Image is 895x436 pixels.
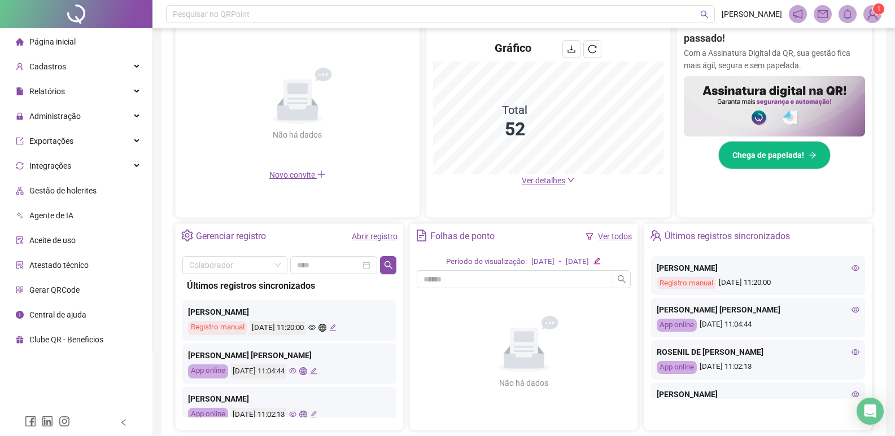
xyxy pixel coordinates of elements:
[684,47,865,72] p: Com a Assinatura Digital da QR, sua gestão fica mais ágil, segura e sem papelada.
[188,364,228,378] div: App online
[842,9,853,19] span: bell
[299,367,307,375] span: global
[657,319,859,332] div: [DATE] 11:04:44
[231,408,286,422] div: [DATE] 11:02:13
[187,279,392,293] div: Últimos registros sincronizados
[29,211,73,220] span: Agente de IA
[16,187,24,195] span: apartment
[495,40,531,56] h4: Gráfico
[329,324,337,331] span: edit
[873,3,884,15] sup: Atualize o seu contato no menu Meus Dados
[42,416,53,427] span: linkedin
[567,176,575,184] span: down
[446,256,527,268] div: Período de visualização:
[16,38,24,46] span: home
[231,364,286,378] div: [DATE] 11:04:44
[650,230,662,241] span: team
[310,367,317,375] span: edit
[657,303,859,316] div: [PERSON_NAME] [PERSON_NAME]
[29,335,103,344] span: Clube QR - Beneficios
[352,232,398,241] a: Abrir registro
[732,149,804,161] span: Chega de papelada!
[16,286,24,294] span: qrcode
[598,232,632,241] a: Ver todos
[472,377,576,389] div: Não há dados
[246,129,350,141] div: Não há dados
[196,227,266,246] div: Gerenciar registro
[29,87,65,96] span: Relatórios
[188,321,247,335] div: Registro manual
[617,275,626,284] span: search
[181,230,193,241] span: setting
[384,261,393,270] span: search
[29,136,73,146] span: Exportações
[16,63,24,71] span: user-add
[522,176,575,185] a: Ver detalhes down
[809,151,817,159] span: arrow-right
[857,398,884,425] div: Open Intercom Messenger
[250,321,305,335] div: [DATE] 11:20:00
[29,285,80,294] span: Gerar QRCode
[559,256,561,268] div: -
[430,227,495,246] div: Folhas de ponto
[188,349,391,362] div: [PERSON_NAME] [PERSON_NAME]
[522,176,565,185] span: Ver detalhes
[864,6,881,23] img: 93960
[308,324,316,331] span: eye
[793,9,803,19] span: notification
[299,411,307,418] span: global
[588,45,597,54] span: reload
[877,5,881,13] span: 1
[29,112,81,121] span: Administração
[29,186,97,195] span: Gestão de holerites
[29,37,76,46] span: Página inicial
[684,76,865,136] img: banner%2F02c71560-61a6-44d4-94b9-c8ab97240462.png
[120,419,128,426] span: left
[16,261,24,269] span: solution
[566,256,589,268] div: [DATE]
[269,170,326,179] span: Novo convite
[188,306,391,318] div: [PERSON_NAME]
[29,261,89,270] span: Atestado técnico
[818,9,828,19] span: mail
[318,324,326,331] span: global
[16,137,24,145] span: export
[657,277,859,290] div: [DATE] 11:20:00
[700,10,709,19] span: search
[289,367,296,375] span: eye
[593,257,601,265] span: edit
[657,346,859,358] div: ROSENIL DE [PERSON_NAME]
[59,416,70,427] span: instagram
[852,390,859,398] span: eye
[16,336,24,343] span: gift
[317,170,326,179] span: plus
[657,388,859,400] div: [PERSON_NAME]
[718,141,831,169] button: Chega de papelada!
[289,411,296,418] span: eye
[722,8,782,20] span: [PERSON_NAME]
[657,277,716,290] div: Registro manual
[16,236,24,244] span: audit
[29,236,76,245] span: Aceite de uso
[852,348,859,356] span: eye
[657,262,859,274] div: [PERSON_NAME]
[16,87,24,95] span: file
[657,319,697,332] div: App online
[29,161,71,170] span: Integrações
[657,361,697,374] div: App online
[531,256,555,268] div: [DATE]
[852,264,859,272] span: eye
[188,393,391,405] div: [PERSON_NAME]
[586,232,593,240] span: filter
[852,306,859,314] span: eye
[16,162,24,170] span: sync
[188,408,228,422] div: App online
[16,112,24,120] span: lock
[29,62,66,71] span: Cadastros
[416,230,427,241] span: file-text
[29,310,86,319] span: Central de ajuda
[684,15,865,47] h2: Assinar ponto na mão? Isso ficou no passado!
[310,411,317,418] span: edit
[665,227,790,246] div: Últimos registros sincronizados
[16,311,24,319] span: info-circle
